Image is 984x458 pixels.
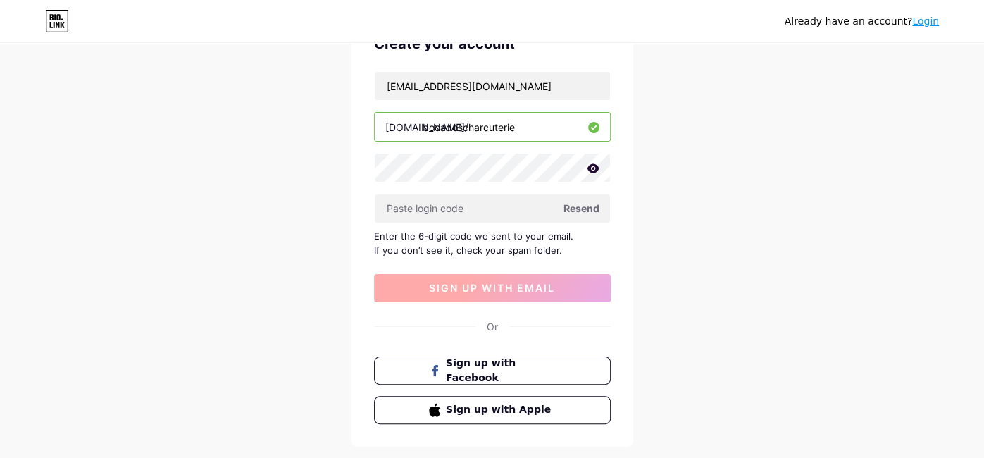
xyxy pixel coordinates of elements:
[374,396,611,424] button: Sign up with Apple
[374,229,611,257] div: Enter the 6-digit code we sent to your email. If you don’t see it, check your spam folder.
[429,282,555,294] span: sign up with email
[785,14,939,29] div: Already have an account?
[375,72,610,100] input: Email
[446,356,555,385] span: Sign up with Facebook
[487,319,498,334] div: Or
[375,194,610,223] input: Paste login code
[375,113,610,141] input: username
[385,120,468,135] div: [DOMAIN_NAME]/
[446,402,555,417] span: Sign up with Apple
[374,274,611,302] button: sign up with email
[563,201,599,216] span: Resend
[374,357,611,385] button: Sign up with Facebook
[374,33,611,54] div: Create your account
[912,16,939,27] a: Login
